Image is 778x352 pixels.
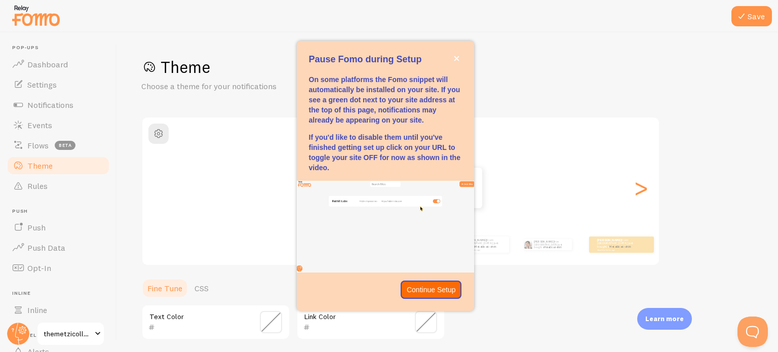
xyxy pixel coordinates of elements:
strong: [PERSON_NAME] [462,238,487,242]
a: Theme [6,155,110,176]
span: Notifications [27,100,73,110]
span: Push [27,222,46,232]
span: Push Data [27,243,65,253]
div: Next slide [635,151,647,224]
span: Opt-In [27,263,51,273]
span: Push [12,208,110,215]
a: Inline [6,300,110,320]
p: Learn more [645,314,684,324]
a: Settings [6,74,110,95]
span: Dashboard [27,59,68,69]
span: themetzicollective [44,328,92,340]
span: Theme [27,161,53,171]
img: fomo-relay-logo-orange.svg [11,3,61,28]
p: Continue Setup [407,285,456,295]
button: close, [451,53,462,64]
a: Flows beta [6,135,110,155]
span: Flows [27,140,49,150]
span: Events [27,120,52,130]
p: from [GEOGRAPHIC_DATA] just bought a [462,238,505,251]
a: Dashboard [6,54,110,74]
span: Inline [12,290,110,297]
strong: [PERSON_NAME] [534,240,554,243]
p: Pause Fomo during Setup [309,53,462,66]
small: about 4 minutes ago [462,249,504,251]
p: from [GEOGRAPHIC_DATA] just bought a [597,238,638,251]
a: Metallica t-shirt [544,246,561,249]
a: CSS [188,278,215,298]
a: Opt-In [6,258,110,278]
h1: Theme [141,57,754,77]
small: about 4 minutes ago [597,249,637,251]
iframe: Help Scout Beacon - Open [737,317,768,347]
img: Fomo [524,241,532,249]
div: Learn more [637,308,692,330]
span: beta [55,141,75,150]
span: Settings [27,80,57,90]
p: If you'd like to disable them until you've finished getting set up click on your URL to toggle yo... [309,132,462,173]
p: from [GEOGRAPHIC_DATA] just bought a [534,239,568,250]
a: Push Data [6,238,110,258]
span: Inline [27,305,47,315]
button: Continue Setup [401,281,462,299]
a: Notifications [6,95,110,115]
span: Pop-ups [12,45,110,51]
strong: [PERSON_NAME] [597,238,621,242]
div: Pause Fomo during Setup [297,41,474,310]
a: Rules [6,176,110,196]
h2: Classic [142,124,659,139]
a: Events [6,115,110,135]
span: Rules [27,181,48,191]
a: Metallica t-shirt [475,245,496,249]
p: On some platforms the Fomo snippet will automatically be installed on your site. If you see a gre... [309,74,462,125]
p: Choose a theme for your notifications [141,81,384,92]
a: themetzicollective [36,322,105,346]
a: Fine Tune [141,278,188,298]
a: Push [6,217,110,238]
a: Metallica t-shirt [609,245,631,249]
